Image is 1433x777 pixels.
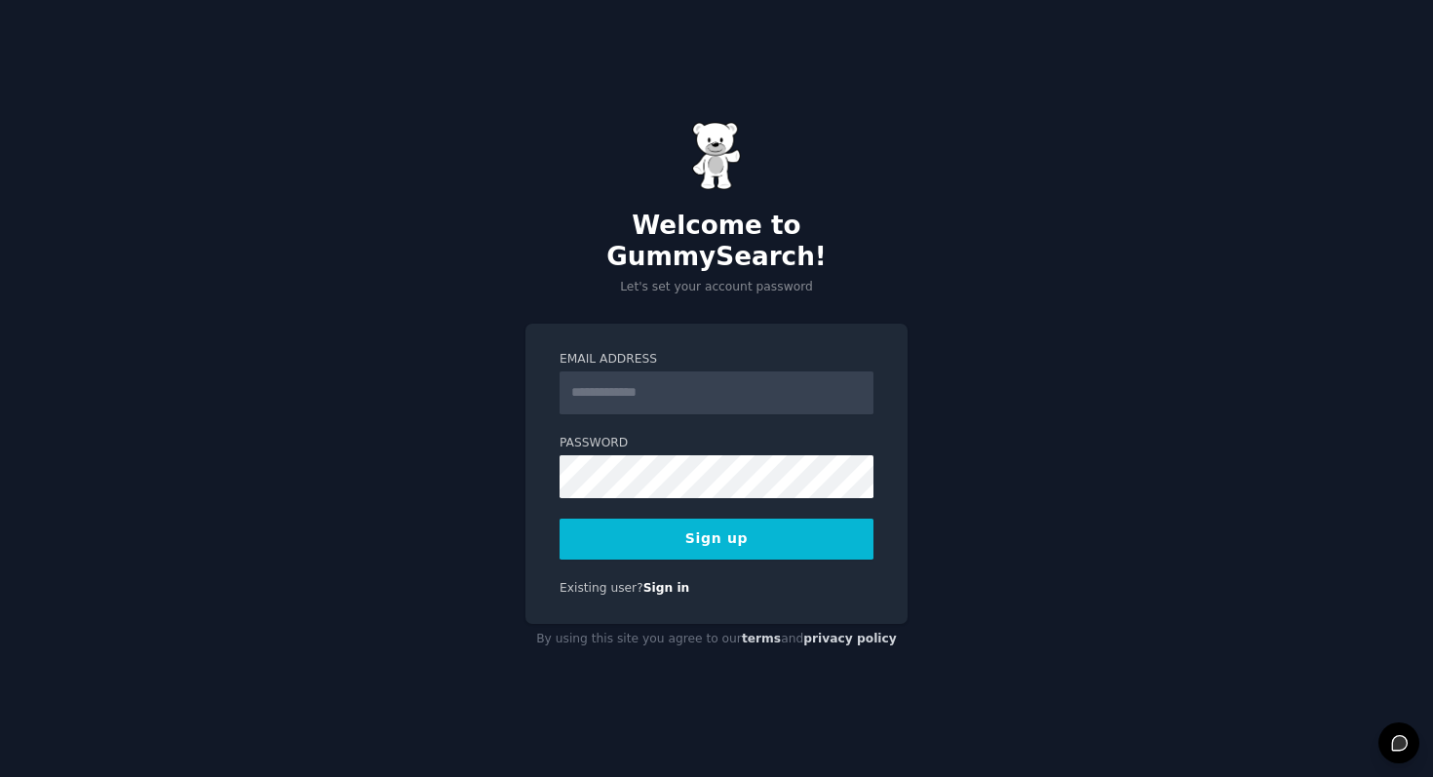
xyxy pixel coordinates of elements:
[525,279,908,296] p: Let's set your account password
[803,632,897,645] a: privacy policy
[525,624,908,655] div: By using this site you agree to our and
[560,435,873,452] label: Password
[742,632,781,645] a: terms
[525,211,908,272] h2: Welcome to GummySearch!
[643,581,690,595] a: Sign in
[560,581,643,595] span: Existing user?
[560,519,873,560] button: Sign up
[560,351,873,369] label: Email Address
[692,122,741,190] img: Gummy Bear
